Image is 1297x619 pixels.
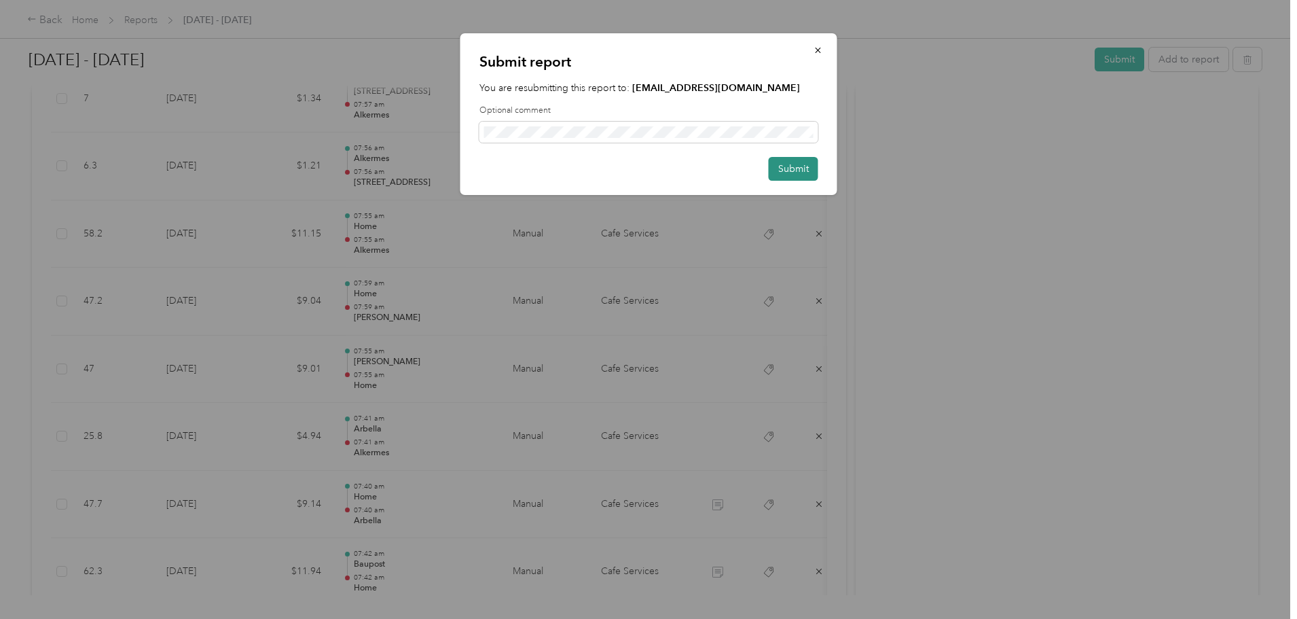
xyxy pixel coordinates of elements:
strong: [EMAIL_ADDRESS][DOMAIN_NAME] [632,82,800,94]
button: Submit [769,157,818,181]
iframe: Everlance-gr Chat Button Frame [1221,543,1297,619]
p: Submit report [479,52,818,71]
p: You are resubmitting this report to: [479,81,818,95]
label: Optional comment [479,105,818,117]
